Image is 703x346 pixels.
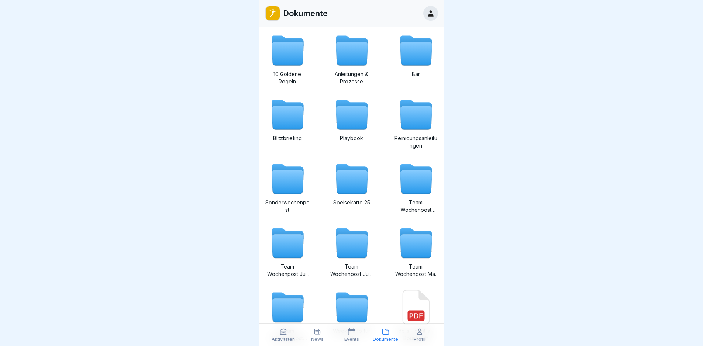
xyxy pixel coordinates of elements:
p: Team Wochenpost Juli 2025 [265,263,310,278]
a: 10 Goldene Regeln [265,33,310,85]
p: Blitzbriefing [265,135,310,142]
p: Events [344,337,359,342]
p: Team Wochenpost Mai 2025 [394,263,438,278]
p: Playbook [330,135,374,142]
a: Team Wochenpost Juli 2025 [265,225,310,278]
a: Reinigungsanleitungen [394,97,438,149]
p: Team Wochenpost Juni 2025 [330,263,374,278]
a: Sonderwochenpost [265,161,310,214]
p: Dokumente [373,337,398,342]
a: Team Wochenpost [DATE] [394,161,438,214]
a: Playbook [330,97,374,149]
a: Team Wochenpost [DATE] [265,290,310,342]
p: News [311,337,324,342]
p: Dokumente [283,8,328,18]
p: Profil [414,337,425,342]
p: Reinigungsanleitungen [394,135,438,149]
a: Team Wochenpost Juni 2025 [330,225,374,278]
img: oo2rwhh5g6mqyfqxhtbddxvd.png [266,6,280,20]
p: Speisekarte 25 [330,199,374,206]
a: Team Wochenpost Mai 2025 [394,225,438,278]
p: Anleitungen & Prozesse [330,70,374,85]
a: Anleitungen & Prozesse [330,33,374,85]
a: Speisekarte 25 [330,161,374,214]
a: Weekly Info für BL [330,290,374,342]
p: Team Wochenpost [DATE] [394,199,438,214]
p: Aktivitäten [272,337,295,342]
p: Sonderwochenpost [265,199,310,214]
a: do´s - dont´s - Bounti.pdf [394,290,438,342]
a: Blitzbriefing [265,97,310,149]
p: Bar [394,70,438,78]
a: Bar [394,33,438,85]
p: 10 Goldene Regeln [265,70,310,85]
